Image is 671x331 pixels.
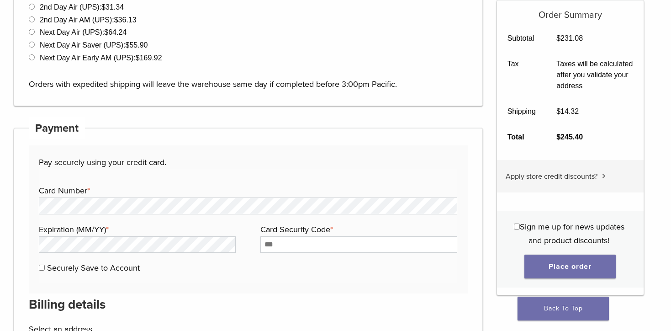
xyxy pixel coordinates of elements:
label: Card Security Code [260,223,455,236]
span: Sign me up for news updates and product discounts! [520,222,624,246]
bdi: 231.08 [556,34,583,42]
th: Subtotal [497,26,546,51]
bdi: 36.13 [114,16,137,24]
label: 2nd Day Air AM (UPS): [40,16,137,24]
label: Securely Save to Account [47,263,140,273]
a: Back To Top [518,297,609,320]
label: Next Day Air (UPS): [40,28,127,36]
p: Orders with expedited shipping will leave the warehouse same day if completed before 3:00pm Pacific. [29,64,468,91]
label: Next Day Air Early AM (UPS): [40,54,162,62]
label: Next Day Air Saver (UPS): [40,41,148,49]
h4: Payment [29,117,85,139]
bdi: 31.34 [101,3,124,11]
input: Sign me up for news updates and product discounts! [514,224,520,230]
h3: Billing details [29,294,468,315]
span: Apply store credit discounts? [506,172,597,181]
fieldset: Payment Info [39,169,457,283]
button: Place order [524,255,616,278]
bdi: 55.90 [126,41,148,49]
bdi: 245.40 [556,133,583,141]
span: $ [556,107,560,115]
span: $ [114,16,118,24]
span: $ [136,54,140,62]
bdi: 14.32 [556,107,579,115]
h5: Order Summary [497,0,644,21]
th: Total [497,124,546,150]
label: 2nd Day Air (UPS): [40,3,124,11]
bdi: 64.24 [104,28,127,36]
span: $ [556,34,560,42]
bdi: 169.92 [136,54,162,62]
span: $ [101,3,106,11]
label: Expiration (MM/YY) [39,223,233,236]
span: $ [556,133,560,141]
img: caret.svg [602,174,606,178]
span: $ [104,28,108,36]
th: Tax [497,51,546,99]
th: Shipping [497,99,546,124]
p: Pay securely using your credit card. [39,155,457,169]
span: $ [126,41,130,49]
td: Taxes will be calculated after you validate your address [546,51,644,99]
label: Card Number [39,184,455,198]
